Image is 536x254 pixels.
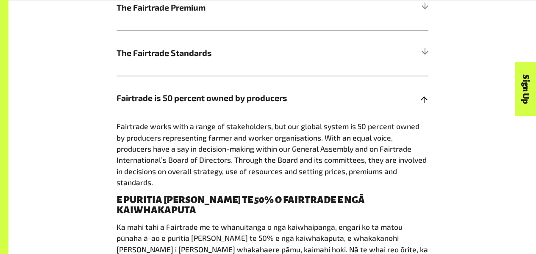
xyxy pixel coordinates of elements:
h4: E PURITIA [PERSON_NAME] TE 50% O FAIRTRADE E NGĀ KAIWHAKAPUTA [117,195,428,216]
span: The Fairtrade Standards [117,47,350,59]
span: The Fairtrade Premium [117,1,350,14]
span: Fairtrade works with a range of stakeholders, but our global system is 50 percent owned by produc... [117,121,427,187]
span: Fairtrade is 50 percent owned by producers [117,92,350,104]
